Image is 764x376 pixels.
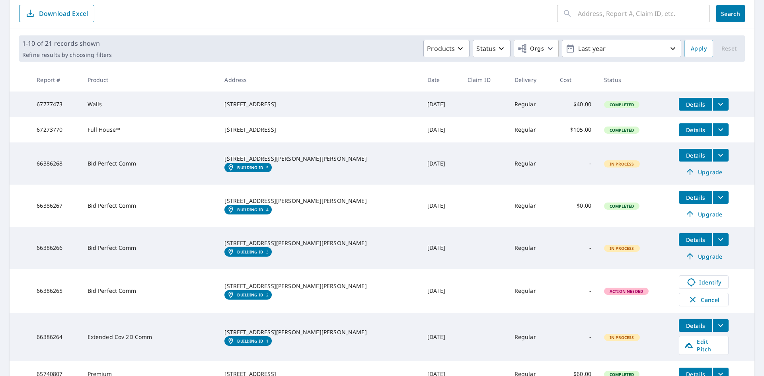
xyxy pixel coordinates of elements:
[81,68,218,92] th: Product
[421,142,461,185] td: [DATE]
[224,126,415,134] div: [STREET_ADDRESS]
[712,98,729,111] button: filesDropdownBtn-67777473
[427,44,455,53] p: Products
[605,288,648,294] span: Action Needed
[421,269,461,313] td: [DATE]
[605,245,639,251] span: In Process
[508,68,554,92] th: Delivery
[554,92,598,117] td: $40.00
[237,292,263,297] em: Building ID
[237,165,263,170] em: Building ID
[554,68,598,92] th: Cost
[224,155,415,163] div: [STREET_ADDRESS][PERSON_NAME][PERSON_NAME]
[554,185,598,227] td: $0.00
[684,167,724,177] span: Upgrade
[679,208,729,220] a: Upgrade
[224,205,272,214] a: Building ID4
[679,293,729,306] button: Cancel
[81,313,218,361] td: Extended Cov 2D Comm
[81,185,218,227] td: Bid Perfect Comm
[679,336,729,355] a: Edit Pitch
[224,336,272,346] a: Building ID1
[237,207,263,212] em: Building ID
[39,9,88,18] p: Download Excel
[30,227,81,269] td: 66386266
[605,102,639,107] span: Completed
[30,92,81,117] td: 67777473
[508,117,554,142] td: Regular
[421,227,461,269] td: [DATE]
[691,44,707,54] span: Apply
[679,250,729,263] a: Upgrade
[218,68,421,92] th: Address
[461,68,508,92] th: Claim ID
[684,209,724,219] span: Upgrade
[684,152,707,159] span: Details
[224,100,415,108] div: [STREET_ADDRESS]
[712,233,729,246] button: filesDropdownBtn-66386266
[423,40,470,57] button: Products
[508,227,554,269] td: Regular
[679,275,729,289] a: Identify
[684,251,724,261] span: Upgrade
[517,44,544,54] span: Orgs
[605,161,639,167] span: In Process
[554,269,598,313] td: -
[687,295,720,304] span: Cancel
[19,5,94,22] button: Download Excel
[712,123,729,136] button: filesDropdownBtn-67273770
[554,313,598,361] td: -
[712,191,729,204] button: filesDropdownBtn-66386267
[684,101,707,108] span: Details
[716,5,745,22] button: Search
[81,142,218,185] td: Bid Perfect Comm
[605,203,639,209] span: Completed
[237,339,263,343] em: Building ID
[679,319,712,332] button: detailsBtn-66386264
[421,68,461,92] th: Date
[81,117,218,142] td: Full House™
[22,39,112,48] p: 1-10 of 21 records shown
[684,322,707,329] span: Details
[81,92,218,117] td: Walls
[508,142,554,185] td: Regular
[684,338,723,353] span: Edit Pitch
[679,123,712,136] button: detailsBtn-67273770
[30,185,81,227] td: 66386267
[473,40,511,57] button: Status
[30,117,81,142] td: 67273770
[224,328,415,336] div: [STREET_ADDRESS][PERSON_NAME][PERSON_NAME]
[554,142,598,185] td: -
[684,277,723,287] span: Identify
[554,117,598,142] td: $105.00
[224,239,415,247] div: [STREET_ADDRESS][PERSON_NAME][PERSON_NAME]
[30,269,81,313] td: 66386265
[679,166,729,178] a: Upgrade
[224,282,415,290] div: [STREET_ADDRESS][PERSON_NAME][PERSON_NAME]
[679,149,712,162] button: detailsBtn-66386268
[421,92,461,117] td: [DATE]
[508,92,554,117] td: Regular
[605,335,639,340] span: In Process
[514,40,559,57] button: Orgs
[421,313,461,361] td: [DATE]
[679,191,712,204] button: detailsBtn-66386267
[224,247,272,257] a: Building ID3
[30,313,81,361] td: 66386264
[81,269,218,313] td: Bid Perfect Comm
[712,149,729,162] button: filesDropdownBtn-66386268
[679,98,712,111] button: detailsBtn-67777473
[30,142,81,185] td: 66386268
[508,269,554,313] td: Regular
[224,163,272,172] a: Building ID5
[562,40,681,57] button: Last year
[605,127,639,133] span: Completed
[554,227,598,269] td: -
[508,185,554,227] td: Regular
[421,185,461,227] td: [DATE]
[30,68,81,92] th: Report #
[598,68,672,92] th: Status
[224,290,272,300] a: Building ID2
[237,249,263,254] em: Building ID
[578,2,710,25] input: Address, Report #, Claim ID, etc.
